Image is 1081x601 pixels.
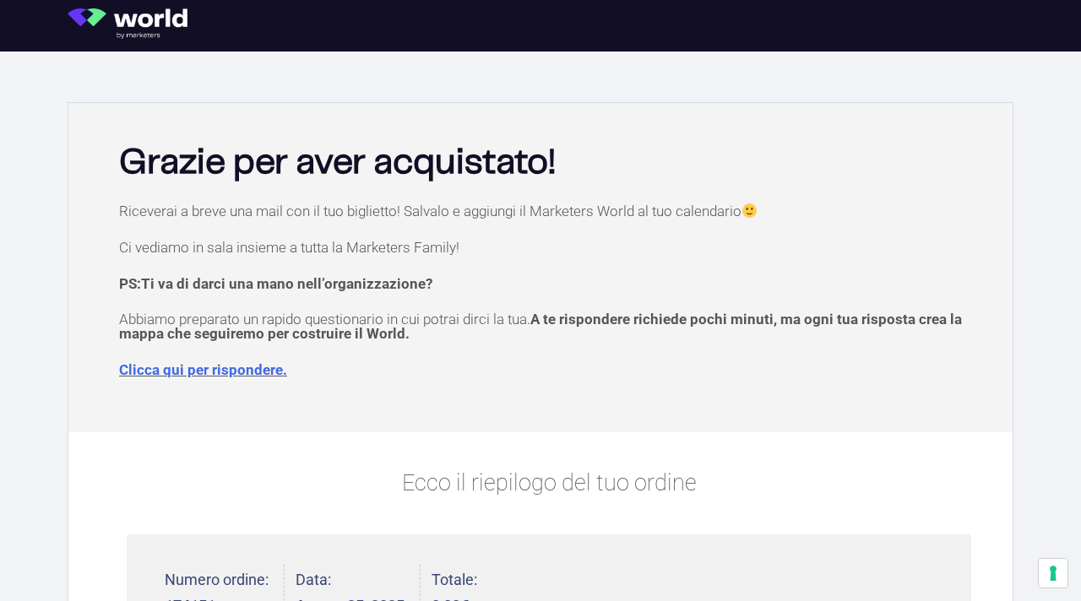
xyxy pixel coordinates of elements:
[119,275,432,292] strong: PS:
[14,535,64,586] iframe: Customerly Messenger Launcher
[119,146,556,180] b: Grazie per aver acquistato!
[119,311,962,342] span: A te rispondere richiede pochi minuti, ma ogni tua risposta crea la mappa che seguiremo per costr...
[141,275,432,292] span: Ti va di darci una mano nell’organizzazione?
[119,203,979,219] p: Riceverai a breve una mail con il tuo biglietto! Salvalo e aggiungi il Marketers World al tuo cal...
[119,361,287,378] a: Clicca qui per rispondere.
[119,241,979,255] p: Ci vediamo in sala insieme a tutta la Marketers Family!
[742,203,757,218] img: 🙂
[127,466,971,501] p: Ecco il riepilogo del tuo ordine
[1039,559,1067,587] button: Le tue preferenze relative al consenso per le tecnologie di tracciamento
[119,312,979,341] p: Abbiamo preparato un rapido questionario in cui potrai dirci la tua.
